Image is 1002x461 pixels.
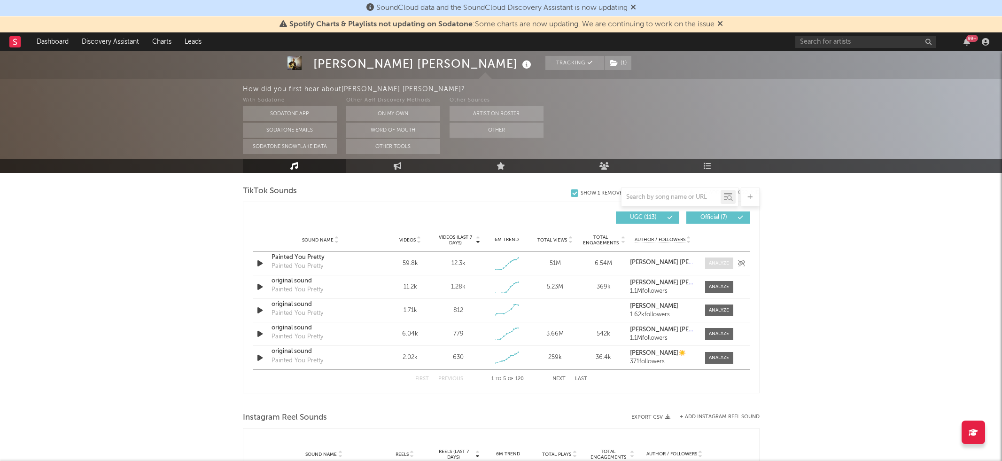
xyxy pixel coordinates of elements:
[795,36,936,48] input: Search for artists
[243,106,337,121] button: Sodatone App
[450,123,544,138] button: Other
[399,237,416,243] span: Videos
[630,350,686,356] strong: [PERSON_NAME]☀️
[289,21,715,28] span: : Some charts are now updating. We are continuing to work on the issue
[630,288,695,295] div: 1.1M followers
[508,377,513,381] span: of
[630,350,695,357] a: [PERSON_NAME]☀️
[635,237,685,243] span: Author / Followers
[451,259,466,268] div: 12.3k
[542,452,571,457] span: Total Plays
[605,56,631,70] button: (1)
[545,56,604,70] button: Tracking
[305,452,337,457] span: Sound Name
[630,259,695,266] a: [PERSON_NAME] [PERSON_NAME]
[272,300,370,309] a: original sound
[582,353,625,362] div: 36.4k
[621,194,721,201] input: Search by song name or URL
[680,414,760,420] button: + Add Instagram Reel Sound
[243,95,337,106] div: With Sodatone
[272,285,323,295] div: Painted You Pretty
[630,359,695,365] div: 371 followers
[453,306,463,315] div: 812
[646,451,697,457] span: Author / Followers
[630,303,695,310] a: [PERSON_NAME]
[670,414,760,420] div: + Add Instagram Reel Sound
[388,282,432,292] div: 11.2k
[272,276,370,286] a: original sound
[346,123,440,138] button: Word Of Mouth
[533,259,577,268] div: 51M
[243,412,327,423] span: Instagram Reel Sounds
[438,376,463,382] button: Previous
[485,236,528,243] div: 6M Trend
[451,282,466,292] div: 1.28k
[582,234,620,246] span: Total Engagements
[631,414,670,420] button: Export CSV
[272,347,370,356] a: original sound
[582,259,625,268] div: 6.54M
[630,327,695,333] a: [PERSON_NAME] [PERSON_NAME]
[346,95,440,106] div: Other A&R Discovery Methods
[582,282,625,292] div: 369k
[388,329,432,339] div: 6.04k
[272,332,323,342] div: Painted You Pretty
[717,21,723,28] span: Dismiss
[272,309,323,318] div: Painted You Pretty
[630,4,636,12] span: Dismiss
[243,186,297,197] span: TikTok Sounds
[178,32,208,51] a: Leads
[346,106,440,121] button: On My Own
[582,329,625,339] div: 542k
[436,234,474,246] span: Videos (last 7 days)
[485,451,532,458] div: 6M Trend
[537,237,567,243] span: Total Views
[146,32,178,51] a: Charts
[30,32,75,51] a: Dashboard
[552,376,566,382] button: Next
[272,323,370,333] a: original sound
[630,259,728,266] strong: [PERSON_NAME] [PERSON_NAME]
[396,452,409,457] span: Reels
[450,106,544,121] button: Artist on Roster
[388,306,432,315] div: 1.71k
[533,282,577,292] div: 5.23M
[272,253,370,262] a: Painted You Pretty
[433,449,474,460] span: Reels (last 7 days)
[533,329,577,339] div: 3.66M
[450,95,544,106] div: Other Sources
[630,303,678,309] strong: [PERSON_NAME]
[346,139,440,154] button: Other Tools
[630,280,695,286] a: [PERSON_NAME] [PERSON_NAME]
[604,56,632,70] span: ( 1 )
[453,353,464,362] div: 630
[388,353,432,362] div: 2.02k
[630,335,695,342] div: 1.1M followers
[622,215,665,220] span: UGC ( 113 )
[588,449,629,460] span: Total Engagements
[243,123,337,138] button: Sodatone Emails
[482,374,534,385] div: 1 5 120
[289,21,473,28] span: Spotify Charts & Playlists not updating on Sodatone
[616,211,679,224] button: UGC(113)
[692,215,736,220] span: Official ( 7 )
[630,327,728,333] strong: [PERSON_NAME] [PERSON_NAME]
[302,237,334,243] span: Sound Name
[388,259,432,268] div: 59.8k
[966,35,978,42] div: 99 +
[533,353,577,362] div: 259k
[496,377,501,381] span: to
[376,4,628,12] span: SoundCloud data and the SoundCloud Discovery Assistant is now updating
[630,280,728,286] strong: [PERSON_NAME] [PERSON_NAME]
[415,376,429,382] button: First
[272,356,323,366] div: Painted You Pretty
[243,139,337,154] button: Sodatone Snowflake Data
[963,38,970,46] button: 99+
[686,211,750,224] button: Official(7)
[630,312,695,318] div: 1.62k followers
